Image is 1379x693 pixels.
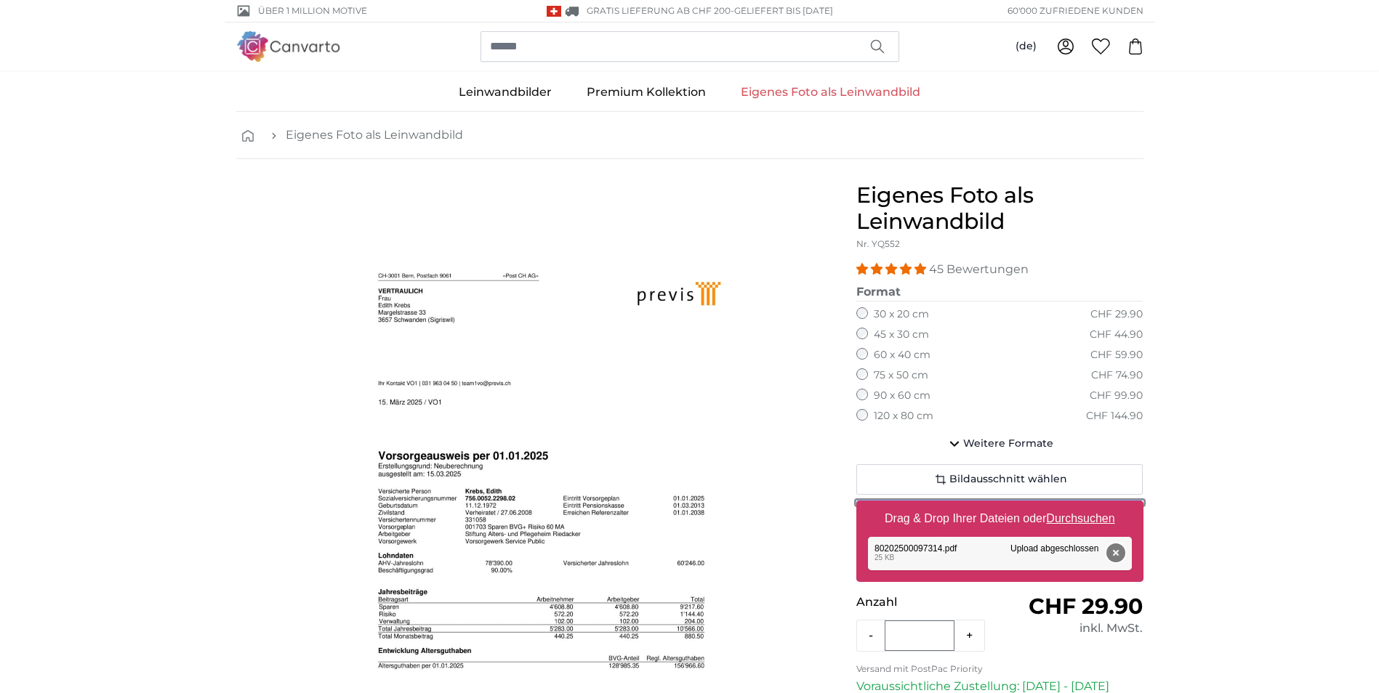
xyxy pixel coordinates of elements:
button: (de) [1004,33,1048,60]
img: Schweiz [547,6,561,17]
span: 45 Bewertungen [929,262,1029,276]
span: Geliefert bis [DATE] [734,5,833,16]
label: 120 x 80 cm [874,409,933,423]
div: CHF 44.90 [1090,328,1143,342]
a: Premium Kollektion [569,73,723,111]
label: 75 x 50 cm [874,368,928,383]
nav: breadcrumbs [236,112,1143,159]
label: Drag & Drop Ihrer Dateien oder [879,504,1121,533]
u: Durchsuchen [1046,512,1114,524]
div: CHF 99.90 [1090,389,1143,403]
label: 30 x 20 cm [874,307,929,322]
div: CHF 144.90 [1086,409,1143,423]
label: 60 x 40 cm [874,348,930,362]
img: Canvarto [236,31,341,61]
button: Bildausschnitt wählen [856,464,1143,495]
button: - [857,621,885,650]
h1: Eigenes Foto als Leinwandbild [856,182,1143,235]
a: Eigenes Foto als Leinwandbild [723,73,938,111]
label: 90 x 60 cm [874,389,930,403]
span: CHF 29.90 [1029,593,1143,620]
button: Weitere Formate [856,429,1143,458]
span: Nr. YQ552 [856,238,900,249]
button: + [954,621,984,650]
div: CHF 59.90 [1090,348,1143,362]
span: GRATIS Lieferung ab CHF 200 [587,5,731,16]
a: Leinwandbilder [441,73,569,111]
div: CHF 74.90 [1091,368,1143,383]
span: Über 1 Million Motive [258,4,367,17]
span: - [731,5,833,16]
p: Anzahl [856,593,1000,611]
span: Bildausschnitt wählen [949,472,1067,487]
a: Eigenes Foto als Leinwandbild [286,126,463,144]
span: 4.93 stars [856,262,929,276]
div: inkl. MwSt. [1000,620,1143,637]
label: 45 x 30 cm [874,328,929,342]
div: CHF 29.90 [1090,307,1143,322]
span: 60'000 ZUFRIEDENE KUNDEN [1008,4,1143,17]
p: Versand mit PostPac Priority [856,663,1143,675]
legend: Format [856,283,1143,301]
span: Weitere Formate [963,437,1053,451]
